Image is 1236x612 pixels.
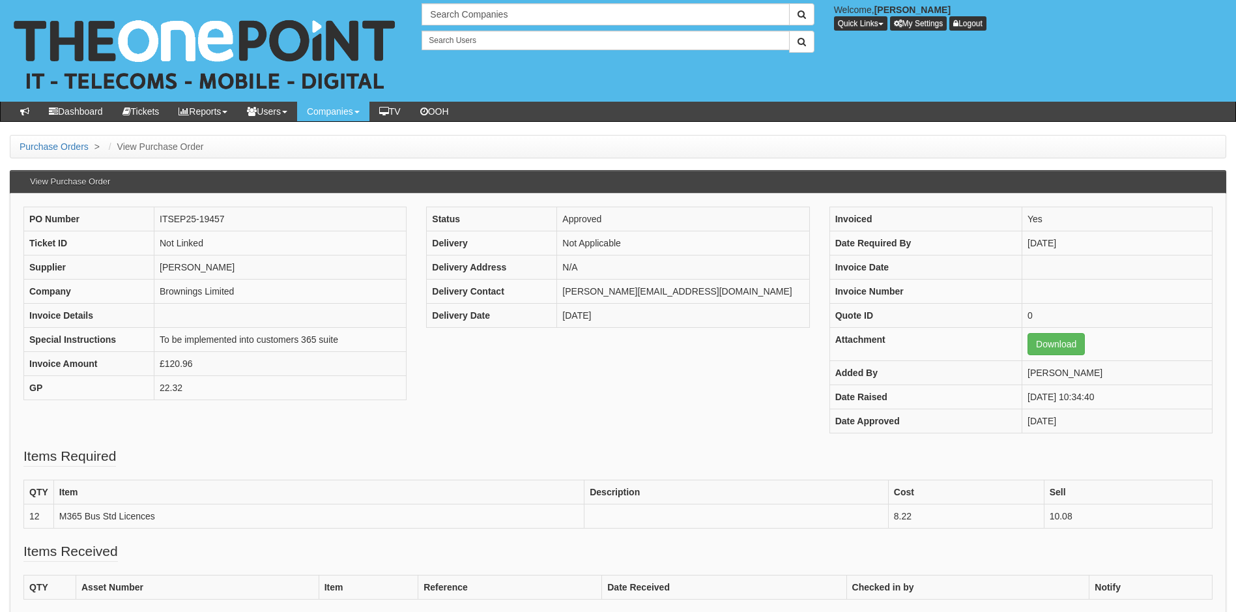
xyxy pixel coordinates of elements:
a: Reports [169,102,237,121]
th: Supplier [24,255,154,280]
a: My Settings [890,16,947,31]
th: Date Approved [829,409,1022,433]
th: Special Instructions [24,328,154,352]
th: Quote ID [829,304,1022,328]
th: Description [584,480,889,504]
th: GP [24,376,154,400]
td: M365 Bus Std Licences [53,504,584,529]
input: Search Companies [422,3,789,25]
td: ITSEP25-19457 [154,207,407,231]
a: TV [369,102,410,121]
th: Asset Number [76,576,319,600]
th: Added By [829,361,1022,385]
th: Invoiced [829,207,1022,231]
th: Notify [1089,576,1213,600]
th: Invoice Date [829,255,1022,280]
th: Reference [418,576,602,600]
span: > [91,141,103,152]
th: Delivery [427,231,557,255]
th: PO Number [24,207,154,231]
th: Cost [888,480,1044,504]
td: [DATE] [557,304,809,328]
th: Delivery Contact [427,280,557,304]
a: Dashboard [39,102,113,121]
th: Company [24,280,154,304]
th: Ticket ID [24,231,154,255]
th: QTY [24,480,54,504]
td: 12 [24,504,54,529]
div: Welcome, [824,3,1236,31]
a: Tickets [113,102,169,121]
a: Logout [949,16,986,31]
th: Date Raised [829,385,1022,409]
legend: Items Required [23,446,116,467]
th: Checked in by [846,576,1089,600]
input: Search Users [422,31,789,50]
td: Not Applicable [557,231,809,255]
th: Sell [1044,480,1212,504]
td: £120.96 [154,352,407,376]
th: Status [427,207,557,231]
th: QTY [24,576,76,600]
td: Approved [557,207,809,231]
a: Companies [297,102,369,121]
td: 10.08 [1044,504,1212,529]
h3: View Purchase Order [23,171,117,193]
td: [DATE] 10:34:40 [1022,385,1213,409]
th: Invoice Details [24,304,154,328]
b: [PERSON_NAME] [874,5,951,15]
td: [PERSON_NAME] [154,255,407,280]
th: Item [319,576,418,600]
td: [PERSON_NAME] [1022,361,1213,385]
td: Yes [1022,207,1213,231]
a: Purchase Orders [20,141,89,152]
td: To be implemented into customers 365 suite [154,328,407,352]
td: [DATE] [1022,231,1213,255]
td: 22.32 [154,376,407,400]
td: [DATE] [1022,409,1213,433]
td: Not Linked [154,231,407,255]
th: Delivery Address [427,255,557,280]
a: Download [1028,333,1085,355]
td: 8.22 [888,504,1044,529]
button: Quick Links [834,16,887,31]
td: [PERSON_NAME][EMAIL_ADDRESS][DOMAIN_NAME] [557,280,809,304]
td: 0 [1022,304,1213,328]
th: Attachment [829,328,1022,361]
a: OOH [410,102,459,121]
a: Users [237,102,297,121]
th: Invoice Amount [24,352,154,376]
td: Brownings Limited [154,280,407,304]
th: Date Received [602,576,846,600]
th: Item [53,480,584,504]
th: Invoice Number [829,280,1022,304]
legend: Items Received [23,542,118,562]
th: Delivery Date [427,304,557,328]
td: N/A [557,255,809,280]
li: View Purchase Order [106,140,204,153]
th: Date Required By [829,231,1022,255]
